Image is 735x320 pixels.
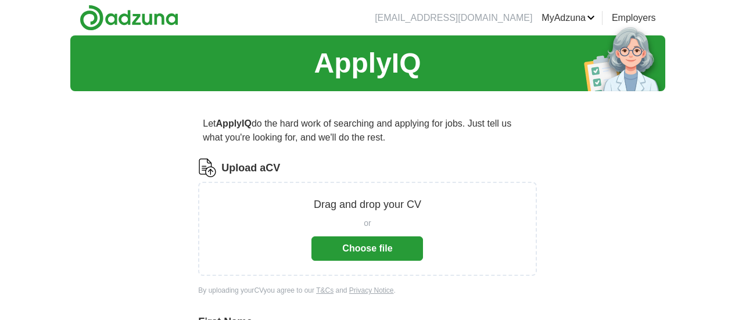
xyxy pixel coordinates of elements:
a: Privacy Notice [349,286,394,294]
img: Adzuna logo [80,5,178,31]
p: Let do the hard work of searching and applying for jobs. Just tell us what you're looking for, an... [198,112,536,149]
li: [EMAIL_ADDRESS][DOMAIN_NAME] [375,11,532,25]
span: or [364,217,371,229]
img: CV Icon [198,159,217,177]
h1: ApplyIQ [314,42,421,84]
a: T&Cs [316,286,334,294]
p: Drag and drop your CV [314,197,421,213]
label: Upload a CV [221,160,280,176]
button: Choose file [311,236,423,261]
a: Employers [612,11,656,25]
div: By uploading your CV you agree to our and . [198,285,536,296]
strong: ApplyIQ [216,118,252,128]
a: MyAdzuna [542,11,595,25]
